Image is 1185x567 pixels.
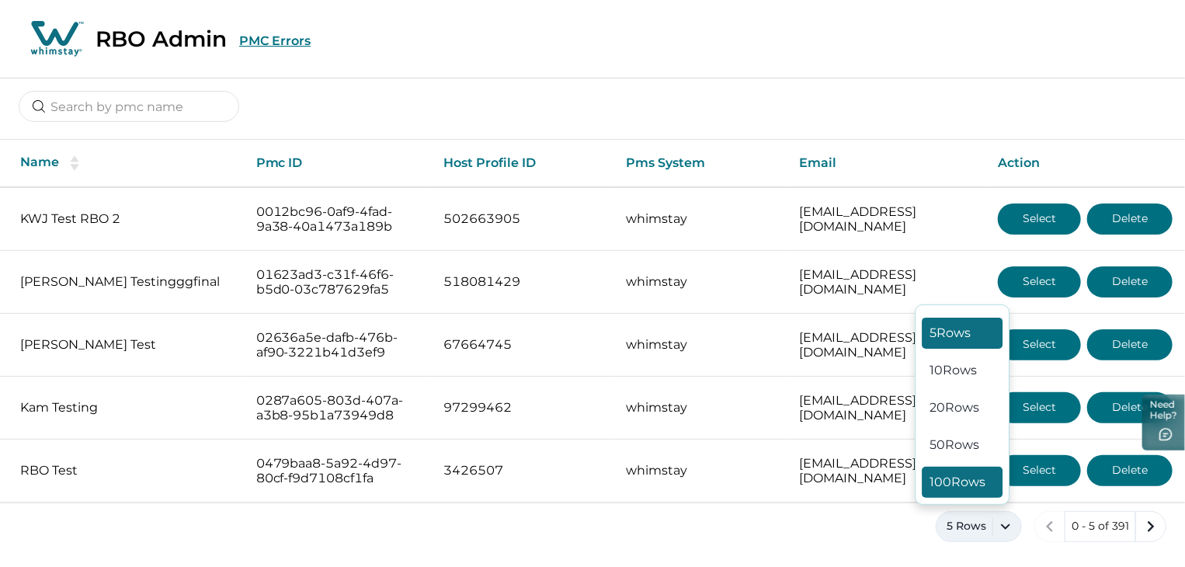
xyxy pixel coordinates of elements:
[626,211,774,227] p: whimstay
[1087,329,1173,360] button: Delete
[1034,511,1065,542] button: previous page
[20,400,231,416] p: Kam Testing
[443,274,601,290] p: 518081429
[443,463,601,478] p: 3426507
[922,430,1003,461] button: 50 Rows
[20,463,231,478] p: RBO Test
[922,318,1003,349] button: 5 Rows
[799,267,973,297] p: [EMAIL_ADDRESS][DOMAIN_NAME]
[431,140,613,187] th: Host Profile ID
[20,274,231,290] p: [PERSON_NAME] Testingggfinal
[998,329,1081,360] button: Select
[626,274,774,290] p: whimstay
[239,33,311,48] button: PMC Errors
[96,26,227,52] p: RBO Admin
[20,211,231,227] p: KWJ Test RBO 2
[936,511,1022,542] button: 5 Rows
[256,393,419,423] p: 0287a605-803d-407a-a3b8-95b1a73949d8
[799,330,973,360] p: [EMAIL_ADDRESS][DOMAIN_NAME]
[799,204,973,235] p: [EMAIL_ADDRESS][DOMAIN_NAME]
[1087,392,1173,423] button: Delete
[626,463,774,478] p: whimstay
[998,203,1081,235] button: Select
[922,467,1003,498] button: 100 Rows
[1065,511,1136,542] button: 0 - 5 of 391
[799,393,973,423] p: [EMAIL_ADDRESS][DOMAIN_NAME]
[443,400,601,416] p: 97299462
[626,337,774,353] p: whimstay
[998,266,1081,297] button: Select
[1087,203,1173,235] button: Delete
[256,456,419,486] p: 0479baa8-5a92-4d97-80cf-f9d7108cf1fa
[922,392,1003,423] button: 20 Rows
[626,400,774,416] p: whimstay
[20,337,231,353] p: [PERSON_NAME] Test
[1072,519,1129,534] p: 0 - 5 of 391
[998,455,1081,486] button: Select
[59,155,90,171] button: sorting
[256,204,419,235] p: 0012bc96-0af9-4fad-9a38-40a1473a189b
[244,140,432,187] th: Pmc ID
[922,355,1003,386] button: 10 Rows
[256,267,419,297] p: 01623ad3-c31f-46f6-b5d0-03c787629fa5
[19,91,239,122] input: Search by pmc name
[1087,455,1173,486] button: Delete
[256,330,419,360] p: 02636a5e-dafb-476b-af90-3221b41d3ef9
[613,140,787,187] th: Pms System
[799,456,973,486] p: [EMAIL_ADDRESS][DOMAIN_NAME]
[1087,266,1173,297] button: Delete
[443,337,601,353] p: 67664745
[998,392,1081,423] button: Select
[985,140,1185,187] th: Action
[787,140,985,187] th: Email
[1135,511,1166,542] button: next page
[443,211,601,227] p: 502663905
